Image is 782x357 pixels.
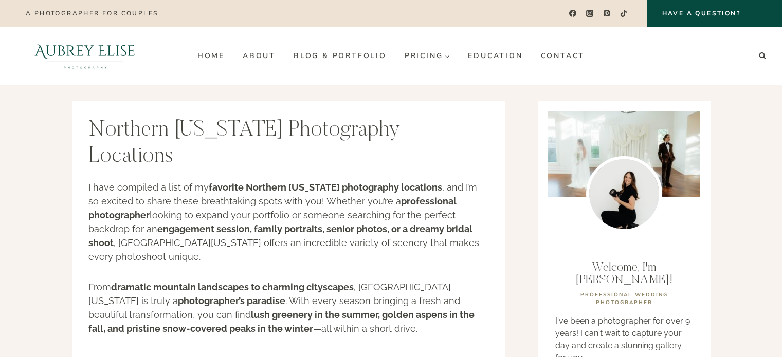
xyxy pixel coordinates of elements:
a: About [233,48,284,64]
span: Pricing [405,52,450,60]
a: Education [459,48,532,64]
a: Blog & Portfolio [284,48,395,64]
p: Welcome, I'm [PERSON_NAME]! [555,261,692,286]
a: Pricing [395,48,459,64]
nav: Primary [188,48,593,64]
p: A photographer for couples [26,10,158,17]
h1: Northern [US_STATE] Photography Locations [88,118,488,170]
a: Contact [532,48,594,64]
a: TikTok [616,6,631,21]
strong: favorite Northern [US_STATE] photography locations [209,182,442,193]
strong: professional photographer [88,196,457,220]
button: View Search Form [755,49,770,63]
p: From , [GEOGRAPHIC_DATA][US_STATE] is truly a . With every season bringing a fresh and beautiful ... [88,280,488,335]
a: Pinterest [599,6,614,21]
strong: lush greenery in the summer, golden aspens in the fall, and pristine snow-covered peaks in the wi... [88,309,475,334]
strong: photographer’s paradise [178,295,285,306]
p: I have compiled a list of my , and I’m so excited to share these breathtaking spots with you! Whe... [88,180,488,264]
img: Aubrey Elise Photography [12,27,158,85]
strong: dramatic mountain landscapes to charming cityscapes [111,281,354,292]
a: Instagram [583,6,597,21]
a: Facebook [565,6,580,21]
a: Home [188,48,233,64]
strong: engagement session, family portraits, senior photos, or a dreamy bridal shoot [88,223,472,248]
img: Utah wedding photographer Aubrey Williams [586,156,662,232]
p: professional WEDDING PHOTOGRAPHER [555,291,692,307]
